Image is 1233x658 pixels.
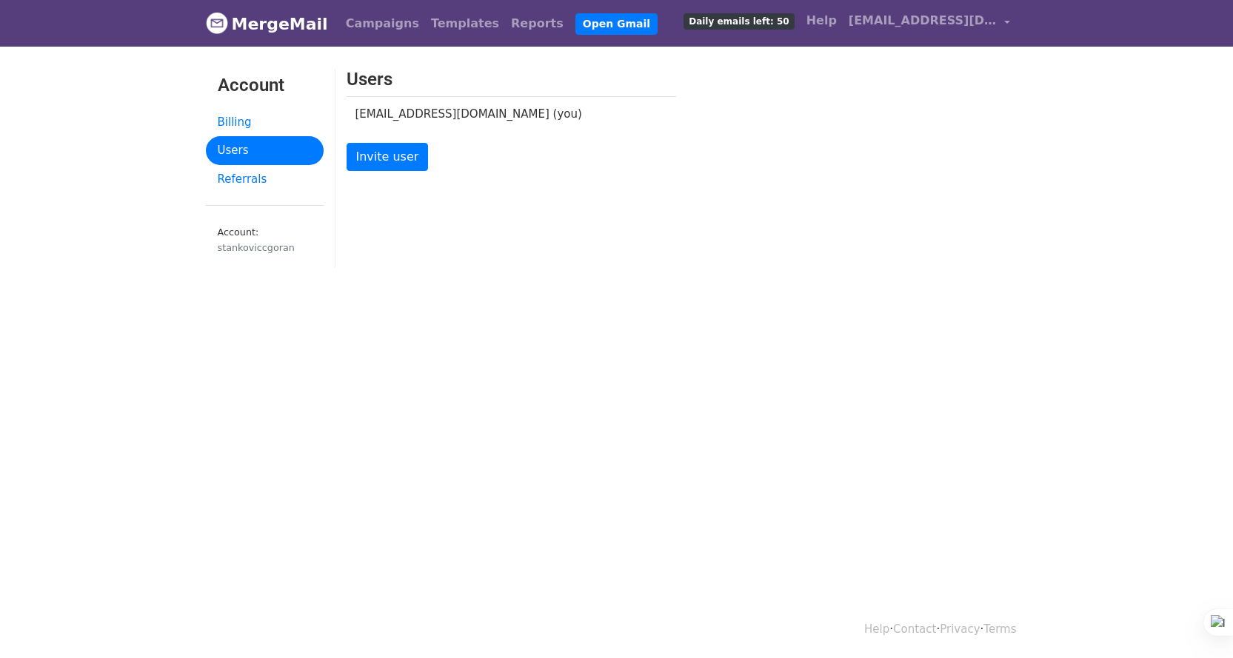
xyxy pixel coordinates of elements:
[893,622,936,636] a: Contact
[218,75,312,96] h3: Account
[206,165,324,194] a: Referrals
[575,13,658,35] a: Open Gmail
[218,241,312,255] div: stankoviccgoran
[206,136,324,165] a: Users
[340,9,425,38] a: Campaigns
[218,226,312,255] small: Account:
[206,8,328,39] a: MergeMail
[206,12,228,34] img: MergeMail logo
[678,6,800,36] a: Daily emails left: 50
[983,622,1016,636] a: Terms
[864,622,889,636] a: Help
[347,96,654,131] td: [EMAIL_ADDRESS][DOMAIN_NAME] (you)
[940,622,980,636] a: Privacy
[505,9,569,38] a: Reports
[684,13,794,30] span: Daily emails left: 50
[347,143,429,171] a: Invite user
[843,6,1016,41] a: [EMAIL_ADDRESS][DOMAIN_NAME]
[347,69,676,90] h3: Users
[801,6,843,36] a: Help
[849,12,997,30] span: [EMAIL_ADDRESS][DOMAIN_NAME]
[206,108,324,137] a: Billing
[425,9,505,38] a: Templates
